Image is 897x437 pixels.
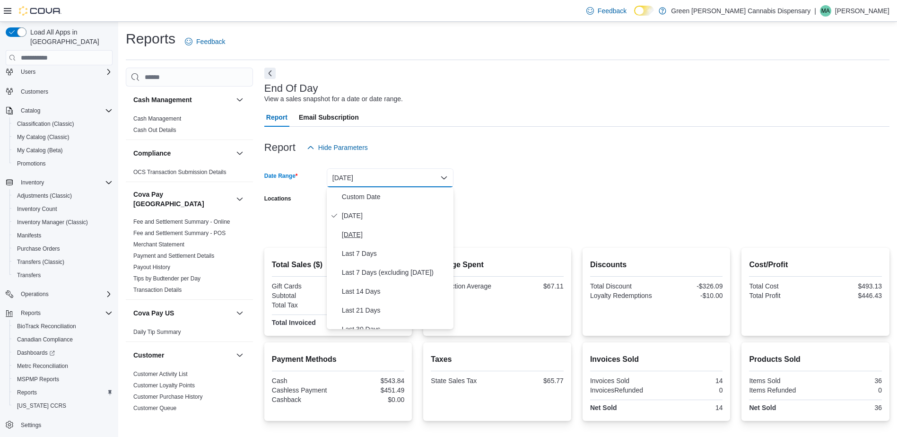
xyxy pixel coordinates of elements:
[133,218,230,225] a: Fee and Settlement Summary - Online
[272,386,336,394] div: Cashless Payment
[17,105,44,116] button: Catalog
[133,115,181,122] span: Cash Management
[272,319,316,326] strong: Total Invoiced
[133,95,232,105] button: Cash Management
[133,350,232,360] button: Customer
[133,308,232,318] button: Cova Pay US
[13,256,113,268] span: Transfers (Classic)
[17,323,76,330] span: BioTrack Reconciliation
[234,148,245,159] button: Compliance
[133,263,170,271] span: Payout History
[17,258,64,266] span: Transfers (Classic)
[342,323,450,335] span: Last 30 Days
[13,374,113,385] span: MSPMP Reports
[133,286,182,294] span: Transaction Details
[9,346,116,359] a: Dashboards
[133,275,200,282] a: Tips by Budtender per Day
[17,232,41,239] span: Manifests
[2,104,116,117] button: Catalog
[499,282,564,290] div: $67.11
[749,259,882,271] h2: Cost/Profit
[9,373,116,386] button: MSPMP Reports
[658,386,723,394] div: 0
[2,418,116,432] button: Settings
[17,420,45,431] a: Settings
[13,158,50,169] a: Promotions
[749,282,813,290] div: Total Cost
[272,354,405,365] h2: Payment Methods
[13,256,68,268] a: Transfers (Classic)
[17,177,113,188] span: Inventory
[17,105,113,116] span: Catalog
[126,368,253,429] div: Customer
[17,362,68,370] span: Metrc Reconciliation
[13,270,113,281] span: Transfers
[431,282,495,290] div: Transaction Average
[133,404,176,412] span: Customer Queue
[818,282,882,290] div: $493.13
[133,371,188,377] a: Customer Activity List
[13,190,76,201] a: Adjustments (Classic)
[133,405,176,411] a: Customer Queue
[272,259,405,271] h2: Total Sales ($)
[17,160,46,167] span: Promotions
[133,329,181,335] a: Daily Tip Summary
[133,308,174,318] h3: Cova Pay US
[264,94,403,104] div: View a sales snapshot for a date or date range.
[658,292,723,299] div: -$10.00
[133,241,184,248] span: Merchant Statement
[17,245,60,253] span: Purchase Orders
[2,84,116,98] button: Customers
[818,377,882,385] div: 36
[13,334,77,345] a: Canadian Compliance
[749,377,813,385] div: Items Sold
[13,334,113,345] span: Canadian Compliance
[2,288,116,301] button: Operations
[658,377,723,385] div: 14
[9,269,116,282] button: Transfers
[340,396,404,403] div: $0.00
[9,144,116,157] button: My Catalog (Beta)
[17,336,73,343] span: Canadian Compliance
[590,354,723,365] h2: Invoices Sold
[133,149,171,158] h3: Compliance
[133,287,182,293] a: Transaction Details
[266,108,287,127] span: Report
[126,326,253,341] div: Cova Pay US
[133,127,176,133] a: Cash Out Details
[590,292,654,299] div: Loyalty Redemptions
[13,347,113,358] span: Dashboards
[13,158,113,169] span: Promotions
[13,118,78,130] a: Classification (Classic)
[17,419,113,431] span: Settings
[17,120,74,128] span: Classification (Classic)
[2,176,116,189] button: Inventory
[133,95,192,105] h3: Cash Management
[13,360,113,372] span: Metrc Reconciliation
[272,377,336,385] div: Cash
[342,210,450,221] span: [DATE]
[133,149,232,158] button: Compliance
[17,192,72,200] span: Adjustments (Classic)
[17,402,66,410] span: [US_STATE] CCRS
[13,131,113,143] span: My Catalog (Classic)
[2,65,116,79] button: Users
[342,248,450,259] span: Last 7 Days
[13,347,59,358] a: Dashboards
[821,5,830,17] span: MA
[590,377,654,385] div: Invoices Sold
[133,190,232,209] button: Cova Pay [GEOGRAPHIC_DATA]
[9,242,116,255] button: Purchase Orders
[342,305,450,316] span: Last 21 Days
[21,107,40,114] span: Catalog
[431,354,564,365] h2: Taxes
[17,307,113,319] span: Reports
[9,216,116,229] button: Inventory Manager (Classic)
[17,349,55,357] span: Dashboards
[133,350,164,360] h3: Customer
[133,230,226,236] a: Fee and Settlement Summary - POS
[133,382,195,389] span: Customer Loyalty Points
[13,243,113,254] span: Purchase Orders
[9,189,116,202] button: Adjustments (Classic)
[21,421,41,429] span: Settings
